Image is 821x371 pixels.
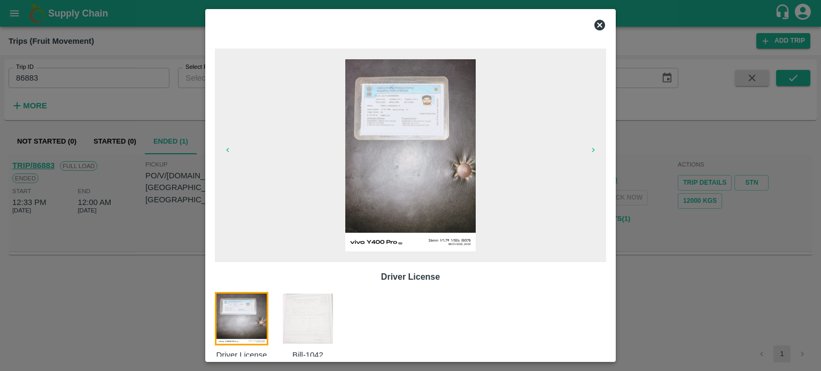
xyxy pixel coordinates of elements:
p: Driver License [215,349,268,361]
p: Driver License [223,271,598,283]
img: https://app.vegrow.in/rails/active_storage/blobs/redirect/eyJfcmFpbHMiOnsiZGF0YSI6MzAzMTYzNywicHV... [215,292,268,345]
img: https://app.vegrow.in/rails/active_storage/blobs/redirect/eyJfcmFpbHMiOnsiZGF0YSI6MzAzMTYzNywicHV... [345,59,476,251]
img: https://app.vegrow.in/rails/active_storage/blobs/redirect/eyJfcmFpbHMiOnsiZGF0YSI6MzAwMTU2MiwicHV... [281,292,335,345]
p: Bill-1042 [281,349,335,361]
